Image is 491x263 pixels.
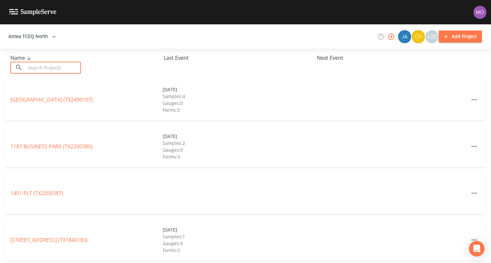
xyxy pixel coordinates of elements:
[425,30,438,43] div: +20
[398,30,411,43] img: 2e773653e59f91cc345d443c311a9659
[439,31,482,43] button: Add Project
[163,226,315,233] div: [DATE]
[163,133,315,140] div: [DATE]
[469,241,485,257] div: Open Intercom Messenger
[10,54,33,61] span: Name
[163,100,315,106] div: Gauges: 0
[163,153,315,160] div: Forms: 3
[10,236,88,244] a: [STREET_ADDRESS] (TX1840183)
[398,30,411,43] div: James Whitmire
[163,146,315,153] div: Gauges: 0
[10,143,93,150] a: 1187 BUSINESS PARK (TX2200380)
[164,54,317,62] div: Last Event
[25,62,81,74] input: Search Projects
[163,106,315,113] div: Forms: 5
[10,96,93,103] a: [GEOGRAPHIC_DATA] (TX2490107)
[163,140,315,146] div: Samples: 2
[163,86,315,93] div: [DATE]
[317,54,470,62] div: Next Event
[163,240,315,247] div: Gauges: 0
[473,6,486,19] img: 4e251478aba98ce068fb7eae8f78b90c
[163,233,315,240] div: Samples: 1
[163,93,315,100] div: Samples: 4
[10,190,63,197] a: 1401 RLT (TX2200387)
[163,247,315,254] div: Forms: 2
[9,9,57,15] img: logo
[412,30,425,43] img: c74b8b8b1c7a9d34f67c5e0ca157ed15
[411,30,425,43] div: Charles Medina
[6,31,58,43] button: Antea TCEQ North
